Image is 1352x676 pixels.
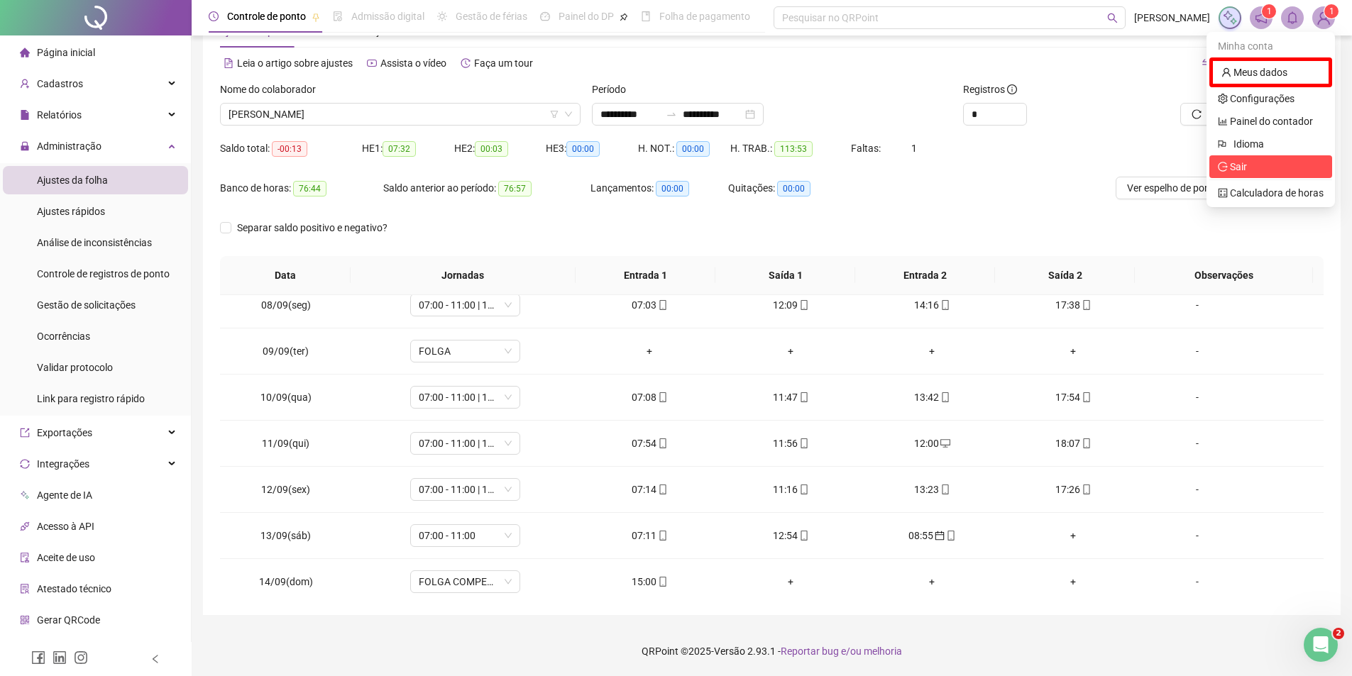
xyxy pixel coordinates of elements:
div: Minha conta [1209,35,1332,57]
span: Assista o vídeo [380,57,446,69]
span: 10/09(qua) [260,392,312,403]
span: [PERSON_NAME] [1134,10,1210,26]
th: Entrada 1 [576,256,715,295]
div: 11:47 [732,389,850,405]
span: info-circle [1007,84,1017,94]
a: user Meus dados [1221,67,1287,78]
div: + [1014,343,1133,359]
span: Integrações [37,458,89,470]
span: mobile [939,300,950,310]
span: book [641,11,651,21]
div: 07:54 [590,436,709,451]
span: Página inicial [37,47,95,58]
span: Gestão de solicitações [37,299,136,311]
span: pushpin [620,13,628,21]
iframe: Intercom live chat [1304,628,1338,662]
span: Versão [714,645,745,657]
span: Observações [1146,267,1302,283]
div: - [1155,297,1239,313]
span: mobile [656,531,668,541]
div: 07:14 [590,482,709,497]
span: Painel do DP [559,11,614,22]
span: 76:44 [293,181,326,196]
div: + [732,574,850,589]
span: Ajustes da folha [37,174,108,186]
span: swap-right [666,109,677,120]
span: calendar [933,531,945,541]
span: Administração [37,140,101,152]
div: - [1155,482,1239,497]
span: facebook [31,650,45,665]
div: 18:07 [1014,436,1133,451]
span: sun [437,11,447,21]
span: Atestado técnico [37,583,111,594]
span: left [150,654,160,664]
span: 07:00 - 11:00 | 13:00 - 17:00 [419,479,512,500]
span: 14/09(dom) [259,576,313,587]
img: sparkle-icon.fc2bf0ac1784a2077858766a79e2daf3.svg [1222,10,1238,26]
span: 07:00 - 11:00 | 13:00 - 17:00 [419,433,512,454]
span: 09/09(ter) [263,345,309,357]
span: logout [1218,162,1228,172]
a: calculator Calculadora de horas [1218,187,1324,199]
span: 07:00 - 11:00 | 13:00 - 17:00 [419,387,512,408]
span: mobile [1080,438,1092,448]
a: setting Configurações [1218,93,1295,104]
div: 12:09 [732,297,850,313]
div: HE 1: [362,140,454,157]
span: 1 [1329,6,1334,16]
span: mobile [798,438,809,448]
span: audit [20,553,30,563]
div: 14:16 [873,297,991,313]
div: H. NOT.: [638,140,730,157]
span: mobile [945,531,956,541]
span: Cadastros [37,78,83,89]
div: H. TRAB.: [730,140,851,157]
a: bar-chart Painel do contador [1218,116,1313,127]
span: Aceite de uso [37,552,95,563]
span: Leia o artigo sobre ajustes [237,57,353,69]
div: 07:08 [590,389,709,405]
span: qrcode [20,615,30,625]
div: 17:26 [1014,482,1133,497]
div: - [1155,343,1239,359]
th: Entrada 2 [855,256,995,295]
span: mobile [656,438,668,448]
span: api [20,521,30,531]
span: reload [1192,109,1202,119]
div: + [1014,528,1133,543]
div: + [732,343,850,359]
div: HE 2: [454,140,546,157]
div: 07:03 [590,297,709,313]
label: Nome do colaborador [220,82,325,97]
span: mobile [656,300,668,310]
span: mobile [798,531,809,541]
span: instagram [74,650,88,665]
sup: 1 [1262,4,1276,18]
div: - [1155,436,1239,451]
div: + [1014,574,1133,589]
div: Saldo total: [220,140,362,157]
span: mobile [798,484,809,494]
span: -00:13 [272,141,307,157]
span: Ajustes rápidos [37,206,105,217]
button: Atualizar tabela [1180,103,1288,126]
th: Data [220,256,351,295]
span: swap [1202,58,1211,68]
span: FOLGA COMPENSATÓRIA [419,571,512,592]
span: 1 [1267,6,1272,16]
span: mobile [656,577,668,587]
div: 17:38 [1014,297,1133,313]
div: 08:55 [873,528,991,543]
img: 86716 [1313,7,1334,28]
span: Validar protocolo [37,362,113,373]
span: export [20,428,30,438]
span: file [20,110,30,120]
span: user-add [20,79,30,89]
span: 11/09(qui) [262,438,309,449]
span: sync [20,459,30,469]
span: Separar saldo positivo e negativo? [231,220,393,236]
span: Exportações [37,427,92,438]
span: ANDRE PEREIRA LOBO [229,104,572,125]
span: mobile [798,300,809,310]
